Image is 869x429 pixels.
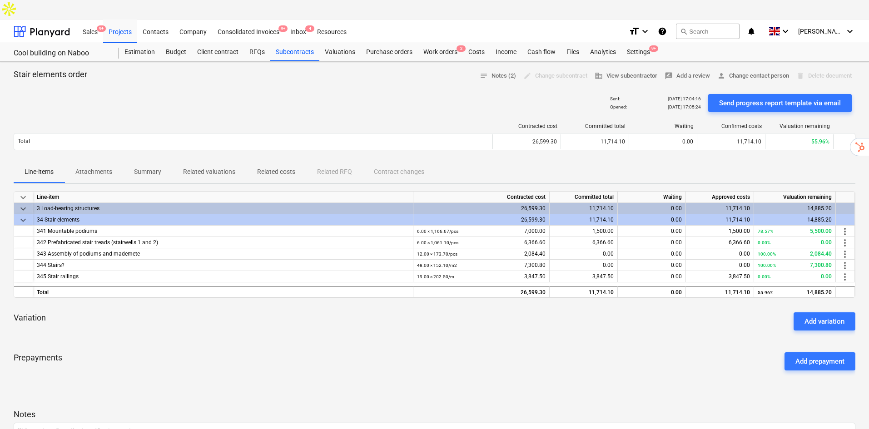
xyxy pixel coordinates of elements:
span: 2 [457,45,466,52]
div: Client contract [192,43,244,61]
p: Opened : [610,104,627,110]
p: [DATE] 17:05:24 [668,104,701,110]
small: 12.00 × 173.70 / pcs [417,251,457,256]
span: search [680,28,687,35]
div: Consolidated Invoices [212,20,285,43]
span: keyboard_arrow_down [18,215,29,226]
button: Add prepayment [785,352,855,370]
a: Resources [312,20,352,43]
div: Approved costs [686,192,754,203]
div: 11,714.10 [686,214,754,226]
span: more_vert [839,260,850,271]
div: 14,885.20 [758,287,832,298]
div: Estimation [119,43,160,61]
div: 11,714.10 [686,286,754,297]
div: Contacts [137,20,174,43]
div: 26,599.30 [413,214,550,226]
div: 11,714.10 [550,203,618,214]
div: Company [174,20,212,43]
button: View subcontractor [591,69,661,83]
a: Costs [463,43,490,61]
div: 11,714.10 [550,214,618,226]
div: 3 Load-bearing structures [37,203,409,214]
p: Attachments [75,167,112,177]
div: 11,714.10 [550,286,618,297]
span: 0.00 [671,262,682,268]
div: RFQs [244,43,270,61]
button: Add variation [794,312,855,330]
div: 0.00 [758,271,832,282]
div: 341 Mountable podiums [37,226,409,237]
div: 2,084.40 [417,248,546,260]
small: 6.00 × 1,166.67 / pcs [417,229,458,234]
a: Income [490,43,522,61]
div: Waiting [633,123,694,129]
p: Related costs [257,167,295,177]
span: 0.00 [671,239,682,246]
div: 26,599.30 [492,134,561,149]
div: Valuation remaining [754,192,836,203]
div: 2,084.40 [758,248,832,260]
div: 3,847.50 [417,271,546,282]
div: Valuation remaining [769,123,830,129]
p: Sent : [610,96,620,102]
a: Projects [103,20,137,43]
span: 6,366.60 [592,239,614,246]
a: Subcontracts [270,43,319,61]
a: Budget [160,43,192,61]
div: 7,300.80 [758,260,832,271]
span: [PERSON_NAME] [798,28,844,35]
span: 0.00 [739,262,750,268]
span: notes [480,72,488,80]
div: 344 Stairs? [37,260,409,271]
i: format_size [629,26,640,37]
div: Committed total [550,192,618,203]
span: 0.00 [603,251,614,257]
span: 1,500.00 [729,228,750,234]
a: Cash flow [522,43,561,61]
a: Files [561,43,585,61]
div: 26,599.30 [413,286,550,297]
i: notifications [747,26,756,37]
i: keyboard_arrow_down [780,26,791,37]
span: 4 [305,25,314,32]
span: 3,847.50 [729,273,750,280]
p: Prepayments [14,352,62,370]
a: Purchase orders [361,43,418,61]
div: 0.00 [758,237,832,248]
div: Total [33,286,413,297]
div: 5,500.00 [758,226,832,237]
small: 78.57% [758,229,773,234]
span: more_vert [839,226,850,237]
span: 9+ [97,25,106,32]
div: Chat Widget [824,385,869,429]
div: Valuations [319,43,361,61]
a: Work orders2 [418,43,463,61]
p: Notes [14,409,855,420]
div: 34 Stair elements [37,214,409,226]
span: 55.96% [811,138,829,145]
span: 11,714.10 [601,138,625,145]
p: Variation [14,312,46,323]
button: Search [676,24,740,39]
div: Send progress report template via email [719,97,841,109]
span: business [595,72,603,80]
a: Consolidated Invoices9+ [212,20,285,43]
div: Waiting [618,192,686,203]
span: 0.00 [682,138,693,145]
span: 0.00 [603,262,614,268]
div: 345 Stair railings [37,271,409,282]
span: keyboard_arrow_down [18,192,29,203]
p: Summary [134,167,161,177]
div: Settings [621,43,655,61]
small: 0.00% [758,240,770,245]
span: 9+ [649,45,658,52]
span: 6,366.60 [729,239,750,246]
button: Change contact person [714,69,793,83]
